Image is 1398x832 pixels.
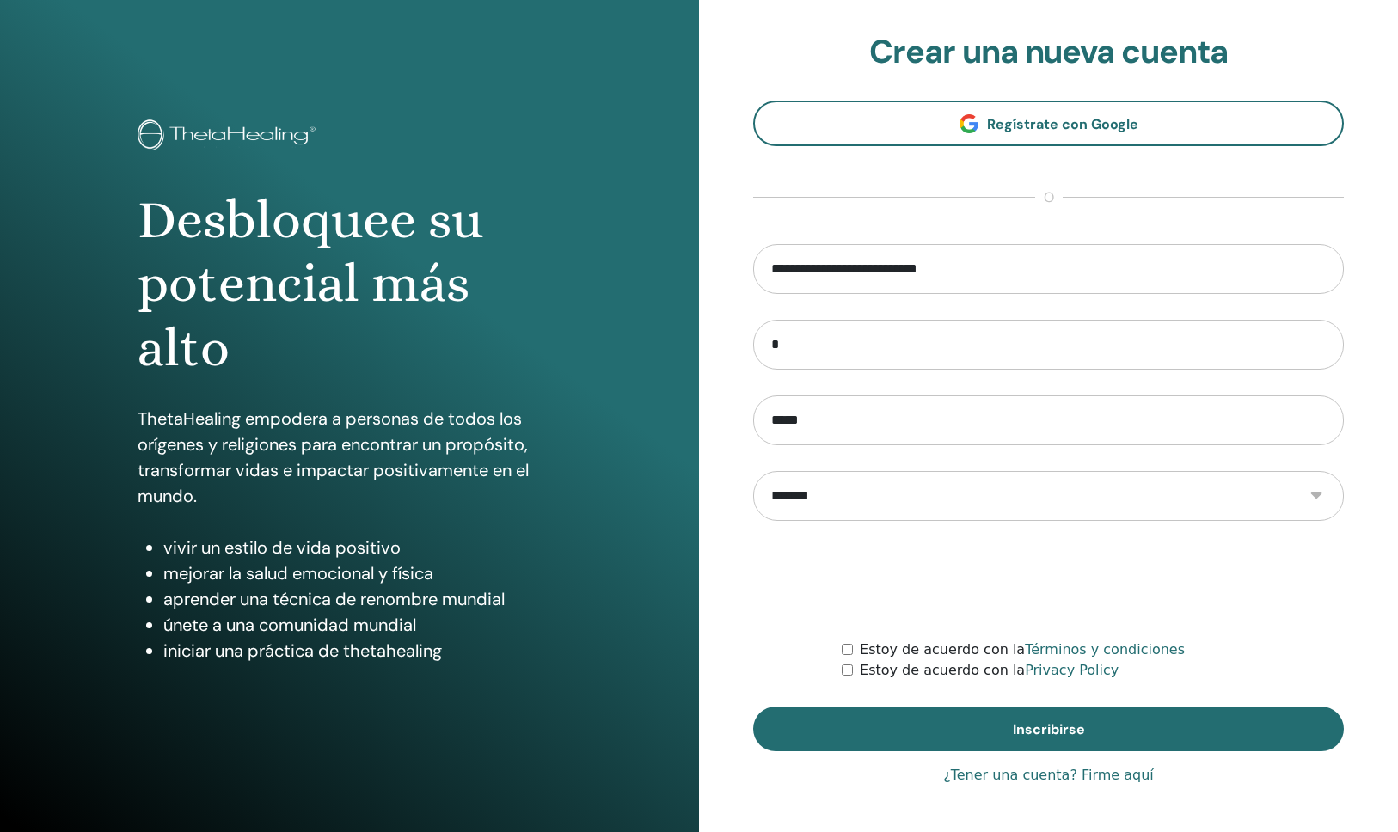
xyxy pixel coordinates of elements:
h1: Desbloquee su potencial más alto [138,188,561,380]
li: mejorar la salud emocional y física [163,560,561,586]
a: Regístrate con Google [753,101,1344,146]
a: ¿Tener una cuenta? Firme aquí [943,765,1154,786]
li: aprender una técnica de renombre mundial [163,586,561,612]
label: Estoy de acuerdo con la [860,660,1119,681]
li: vivir un estilo de vida positivo [163,535,561,560]
span: Inscribirse [1013,720,1085,738]
span: o [1035,187,1063,208]
label: Estoy de acuerdo con la [860,639,1185,660]
li: únete a una comunidad mundial [163,612,561,638]
button: Inscribirse [753,707,1344,751]
a: Privacy Policy [1025,662,1119,678]
a: Términos y condiciones [1025,641,1185,658]
iframe: reCAPTCHA [918,547,1180,614]
li: iniciar una práctica de thetahealing [163,638,561,664]
h2: Crear una nueva cuenta [753,33,1344,72]
p: ThetaHealing empodera a personas de todos los orígenes y religiones para encontrar un propósito, ... [138,406,561,509]
span: Regístrate con Google [987,115,1138,133]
